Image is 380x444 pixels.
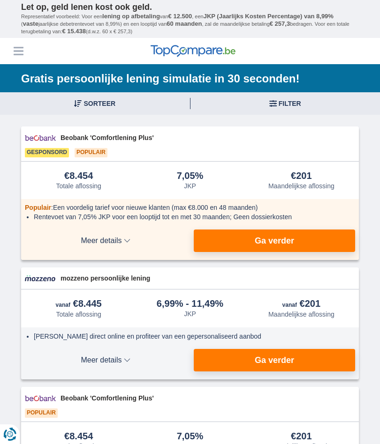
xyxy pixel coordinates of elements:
div: 7,05% [177,171,204,181]
span: lening op afbetaling [102,13,160,20]
span: Populair [25,408,58,418]
span: Filter [279,100,301,107]
span: JKP (Jaarlijks Kosten Percentage) van 8,99% [204,13,334,20]
p: Representatief voorbeeld: Voor een van , een ( jaarlijkse debetrentevoet van 8,99%) en een loopti... [21,13,359,36]
li: Rentevoet van 7,05% JKP voor een looptijd tot en met 30 maanden; Geen dossierkosten [34,212,352,222]
div: €201 [291,171,312,181]
span: Ga verder [255,237,294,245]
button: Menu [11,44,25,58]
div: €201 [291,431,312,442]
div: Maandelijkse aflossing [268,182,334,190]
span: € 12.500 [168,13,192,20]
span: mozzeno persoonlijke lening [61,274,355,283]
span: Ga verder [255,356,294,364]
div: Totale aflossing [56,182,101,190]
button: Meer details [25,229,186,252]
div: €8.445 [56,299,102,310]
div: 6,99% [157,299,223,309]
div: Totale aflossing [56,311,101,318]
div: JKP [184,310,196,318]
div: 7,05% [177,431,204,442]
span: Een voordelig tarief voor nieuwe klanten (max €8.000 en 48 maanden) [53,204,258,211]
span: Gesponsord [25,148,69,157]
p: Let op, geld lenen kost ook geld. [21,2,359,13]
span: vaste [23,20,38,27]
div: €8.454 [64,431,93,442]
div: : [25,203,355,212]
img: TopCompare [151,45,236,57]
div: €201 [282,299,320,310]
div: €8.454 [64,171,93,181]
div: Maandelijkse aflossing [268,311,334,318]
div: JKP [184,182,196,190]
span: Beobank 'Comfortlening Plus' [61,393,355,403]
span: € 15.438 [62,28,86,35]
button: Ga verder [194,229,355,252]
li: [PERSON_NAME] direct online en profiteer van een gepersonaliseerd aanbod [34,332,352,341]
span: Meer details [25,237,186,244]
button: Meer details [25,349,186,371]
span: Populair [75,148,107,157]
img: product.pl.alt Beobank [25,391,56,406]
h1: Gratis persoonlijke lening simulatie in 30 seconden! [21,71,359,86]
img: product.pl.alt Beobank [25,130,56,146]
span: € 257,3 [270,20,290,27]
span: Meer details [25,356,186,364]
img: product.pl.alt Mozzeno [25,275,56,282]
span: 60 maanden [167,20,202,27]
button: Ga verder [194,349,355,371]
span: Populair [25,204,51,211]
span: Beobank 'Comfortlening Plus' [61,133,355,142]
